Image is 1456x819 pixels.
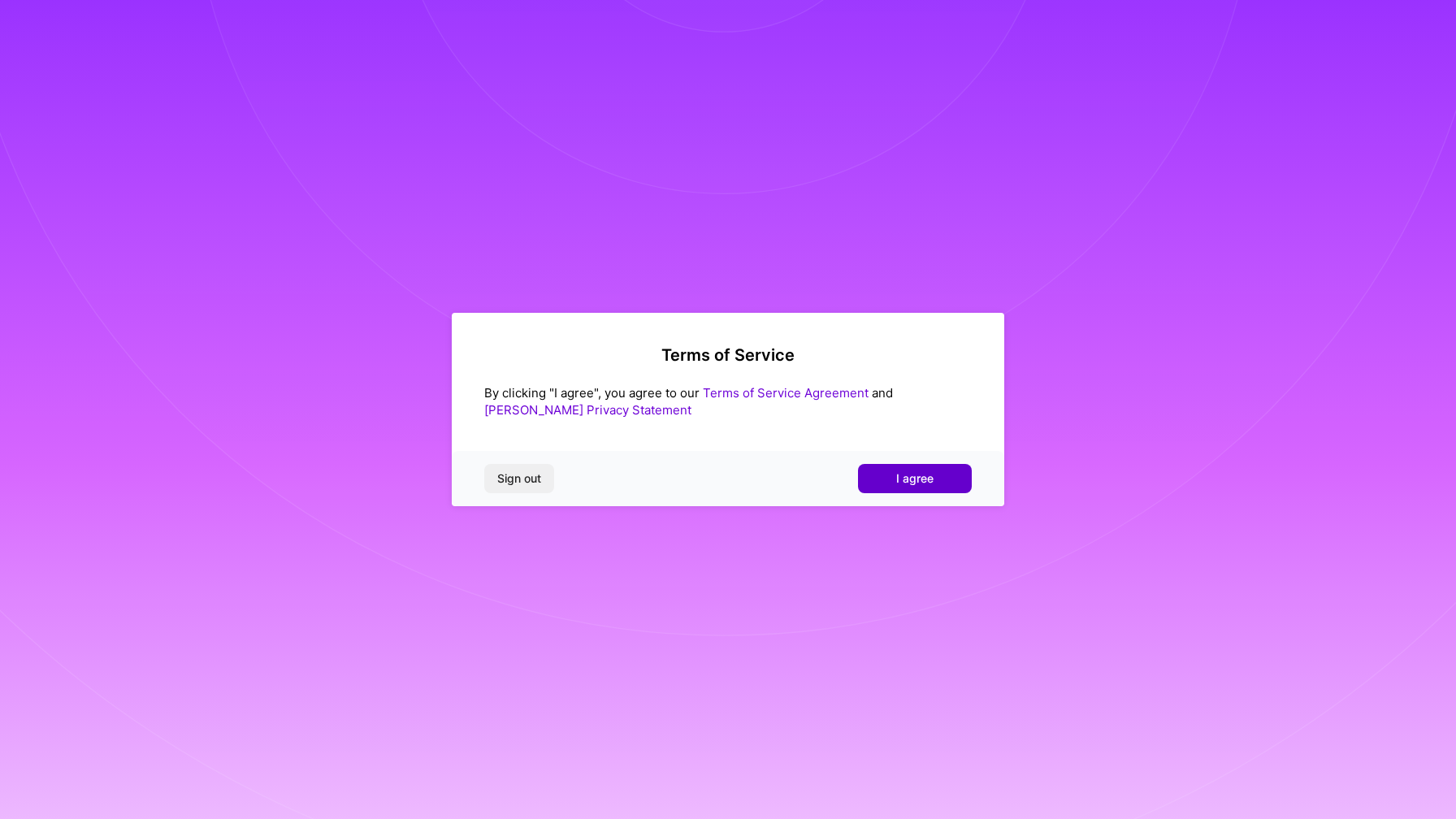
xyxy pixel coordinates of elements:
span: Sign out [497,470,541,487]
button: I agree [858,464,972,493]
a: Terms of Service Agreement [703,385,869,401]
h2: Terms of Service [484,345,972,365]
a: [PERSON_NAME] Privacy Statement [484,402,691,418]
span: I agree [896,470,934,487]
div: By clicking "I agree", you agree to our and [484,384,972,418]
button: Sign out [484,464,554,493]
